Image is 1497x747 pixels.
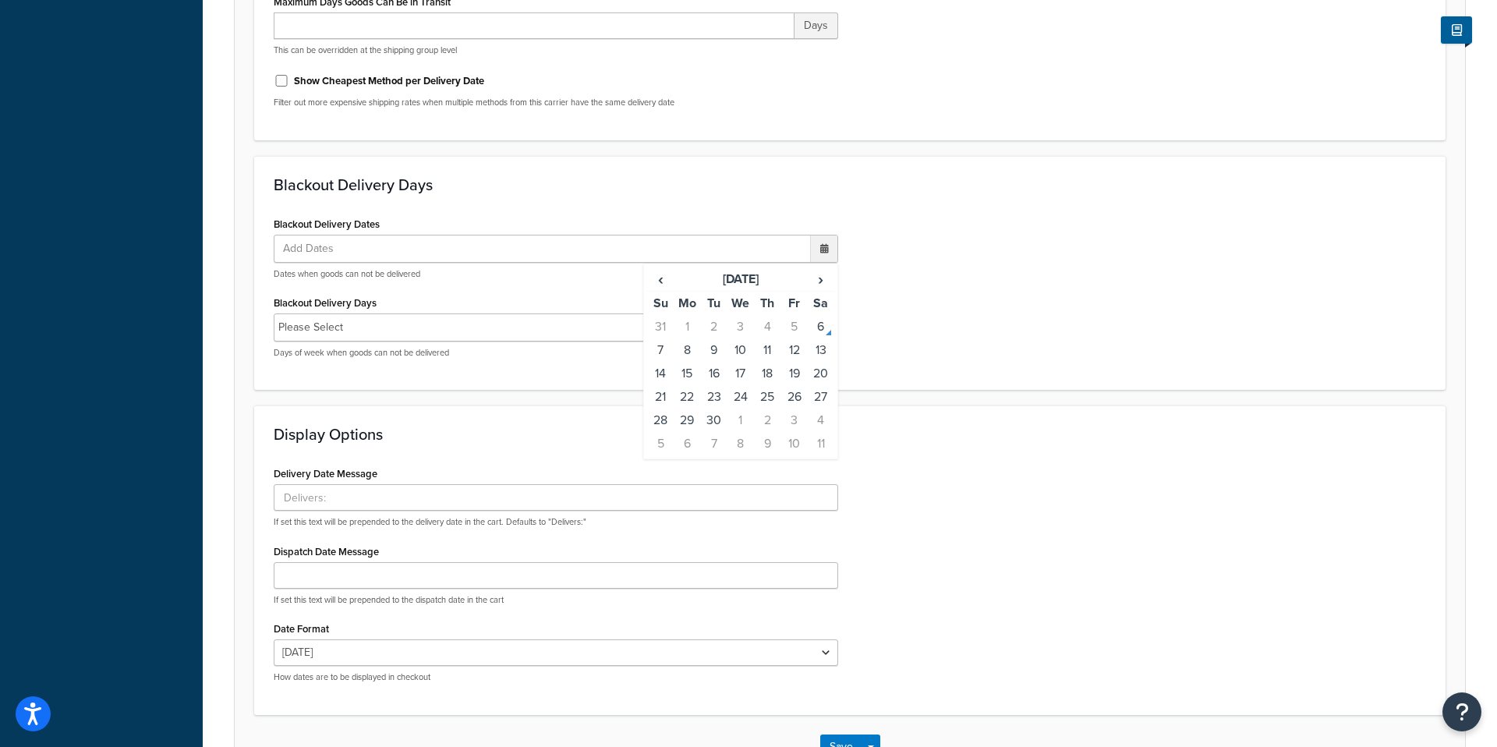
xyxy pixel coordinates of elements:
td: 25 [754,385,780,409]
td: 1 [674,315,700,338]
p: If set this text will be prepended to the dispatch date in the cart [274,594,838,606]
td: 10 [780,432,807,455]
td: 10 [727,338,754,362]
td: 11 [754,338,780,362]
label: Delivery Date Message [274,468,377,480]
td: 5 [647,432,674,455]
span: ‹ [648,268,673,290]
p: Dates when goods can not be delivered [274,268,838,280]
td: 14 [647,362,674,385]
td: 30 [701,409,727,432]
td: 1 [727,409,754,432]
th: Mo [674,291,700,315]
td: 31 [647,315,674,338]
button: Open Resource Center [1442,692,1481,731]
span: Add Dates [278,235,353,262]
td: 7 [647,338,674,362]
td: 6 [674,432,700,455]
td: 12 [780,338,807,362]
p: If set this text will be prepended to the delivery date in the cart. Defaults to "Delivers:" [274,516,838,528]
span: › [809,268,833,290]
td: 8 [727,432,754,455]
td: 21 [647,385,674,409]
label: Dispatch Date Message [274,546,379,558]
p: Filter out more expensive shipping rates when multiple methods from this carrier have the same de... [274,97,838,108]
td: 5 [780,315,807,338]
p: How dates are to be displayed in checkout [274,671,838,683]
td: 28 [647,409,674,432]
td: 17 [727,362,754,385]
td: 4 [754,315,780,338]
td: 19 [780,362,807,385]
th: We [727,291,754,315]
th: Tu [701,291,727,315]
label: Blackout Delivery Dates [274,218,380,230]
td: 20 [808,362,834,385]
input: Delivers: [274,484,838,511]
h3: Display Options [274,426,1426,443]
td: 24 [727,385,754,409]
td: 4 [808,409,834,432]
p: This can be overridden at the shipping group level [274,44,838,56]
td: 7 [701,432,727,455]
th: Sa [808,291,834,315]
th: Th [754,291,780,315]
label: Date Format [274,623,329,635]
td: 16 [701,362,727,385]
th: Fr [780,291,807,315]
td: 3 [727,315,754,338]
span: Days [795,12,838,39]
td: 6 [808,315,834,338]
td: 26 [780,385,807,409]
td: 29 [674,409,700,432]
h3: Blackout Delivery Days [274,176,1426,193]
th: Su [647,291,674,315]
td: 3 [780,409,807,432]
td: 27 [808,385,834,409]
td: 23 [701,385,727,409]
td: 2 [701,315,727,338]
td: 11 [808,432,834,455]
td: 15 [674,362,700,385]
th: [DATE] [674,267,807,292]
td: 9 [701,338,727,362]
td: 9 [754,432,780,455]
p: Days of week when goods can not be delivered [274,347,838,359]
td: 22 [674,385,700,409]
li: Please Select [278,317,343,338]
td: 13 [808,338,834,362]
label: Show Cheapest Method per Delivery Date [294,74,484,88]
button: Show Help Docs [1441,16,1472,44]
td: 8 [674,338,700,362]
td: 2 [754,409,780,432]
label: Blackout Delivery Days [274,297,377,309]
td: 18 [754,362,780,385]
